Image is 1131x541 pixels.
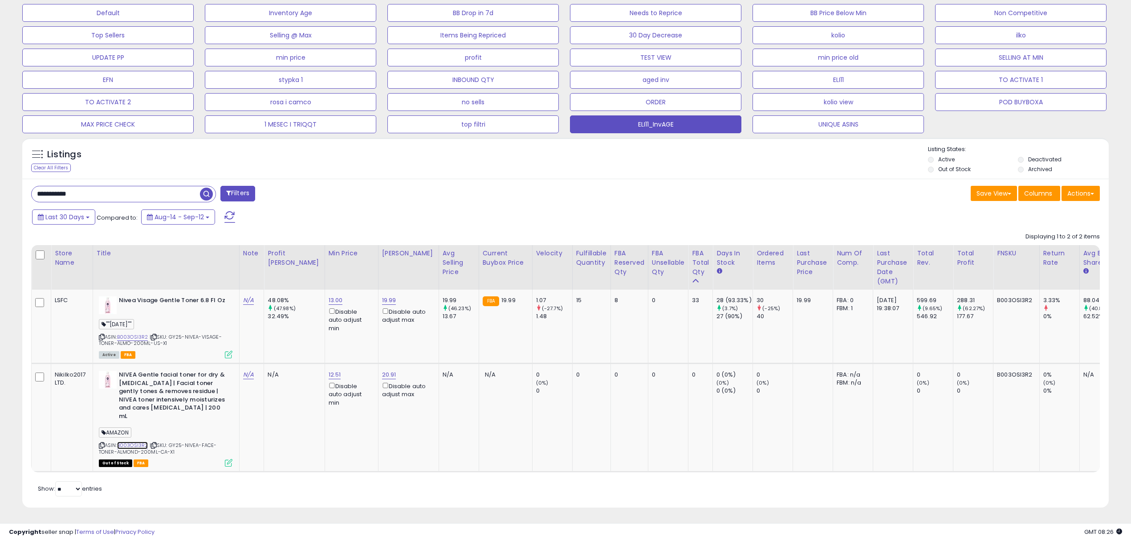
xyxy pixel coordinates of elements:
[536,387,572,395] div: 0
[797,249,829,277] div: Last Purchase Price
[22,115,194,133] button: MAX PRICE CHECK
[692,296,706,304] div: 33
[205,93,376,111] button: rosa i camco
[957,312,993,320] div: 177.67
[716,312,753,320] div: 27 (90%)
[1024,189,1052,198] span: Columns
[55,371,86,387] div: Nikilko2017 LTD.
[387,49,559,66] button: profit
[76,528,114,536] a: Terms of Use
[716,371,753,379] div: 0 (0%)
[536,296,572,304] div: 1.07
[570,26,741,44] button: 30 Day Decrease
[570,115,741,133] button: ELI11_InvAGE
[205,71,376,89] button: stypka 1
[243,249,260,258] div: Note
[837,249,869,267] div: Num of Comp.
[753,49,924,66] button: min price old
[485,370,496,379] span: N/A
[757,249,789,267] div: Ordered Items
[1043,371,1079,379] div: 0%
[963,305,985,312] small: (62.27%)
[387,26,559,44] button: Items Being Repriced
[753,115,924,133] button: UNIQUE ASINS
[387,4,559,22] button: BB Drop in 7d
[917,312,953,320] div: 546.92
[1083,296,1119,304] div: 88.04%
[22,49,194,66] button: UPDATE PP
[97,249,236,258] div: Title
[935,26,1107,44] button: ilko
[753,26,924,44] button: kolio
[55,296,86,304] div: LSFC
[1025,233,1100,241] div: Displaying 1 to 2 of 2 items
[576,249,607,267] div: Fulfillable Quantity
[692,249,709,277] div: FBA Total Qty
[837,296,866,304] div: FBA: 0
[99,427,131,438] span: AMAZON
[382,307,432,324] div: Disable auto adjust max
[757,296,793,304] div: 30
[957,387,993,395] div: 0
[1083,267,1089,275] small: Avg BB Share.
[99,333,222,347] span: | SKU: GY25-NIVEA-VISAGE-TONER-ALMO-200ML-US-X1
[757,387,793,395] div: 0
[614,249,644,277] div: FBA Reserved Qty
[443,312,479,320] div: 13.67
[716,296,753,304] div: 28 (93.33%)
[1018,186,1060,201] button: Columns
[938,156,955,163] label: Active
[268,296,324,304] div: 48.08%
[536,379,549,386] small: (0%)
[536,312,572,320] div: 1.48
[576,296,604,304] div: 15
[387,71,559,89] button: INBOUND QTY
[483,249,529,267] div: Current Buybox Price
[205,26,376,44] button: Selling @ Max
[716,379,729,386] small: (0%)
[205,4,376,22] button: Inventory Age
[917,249,949,267] div: Total Rev.
[1043,312,1079,320] div: 0%
[9,528,155,537] div: seller snap | |
[119,296,227,307] b: Nivea Visage Gentle Toner 6.8 Fl Oz
[99,371,117,389] img: 31o9tqzLBgL._SL40_.jpg
[576,371,604,379] div: 0
[716,267,722,275] small: Days In Stock.
[382,381,432,398] div: Disable auto adjust max
[387,93,559,111] button: no sells
[1089,305,1112,312] small: (40.82%)
[536,249,569,258] div: Velocity
[997,249,1036,258] div: FNSKU
[115,528,155,536] a: Privacy Policy
[32,209,95,225] button: Last 30 Days
[99,319,134,329] span: ""[DATE]""
[652,249,685,277] div: FBA Unsellable Qty
[155,213,204,221] span: Aug-14 - Sep-12
[483,296,499,306] small: FBA
[1083,312,1119,320] div: 62.52%
[55,249,89,267] div: Store Name
[935,49,1107,66] button: SELLING AT MIN
[957,379,969,386] small: (0%)
[1043,249,1076,267] div: Return Rate
[205,115,376,133] button: 1 MESEC I TRIQQT
[753,4,924,22] button: BB Price Below Min
[382,249,435,258] div: [PERSON_NAME]
[443,249,475,277] div: Avg Selling Price
[722,305,738,312] small: (3.7%)
[692,371,706,379] div: 0
[757,379,769,386] small: (0%)
[957,296,993,304] div: 288.31
[1062,186,1100,201] button: Actions
[716,249,749,267] div: Days In Stock
[997,296,1033,304] div: B003OSI3R2
[22,4,194,22] button: Default
[716,387,753,395] div: 0 (0%)
[97,213,138,222] span: Compared to:
[935,93,1107,111] button: POD BUYBOXA
[837,371,866,379] div: FBA: n/a
[1043,379,1056,386] small: (0%)
[1083,249,1116,267] div: Avg BB Share
[536,371,572,379] div: 0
